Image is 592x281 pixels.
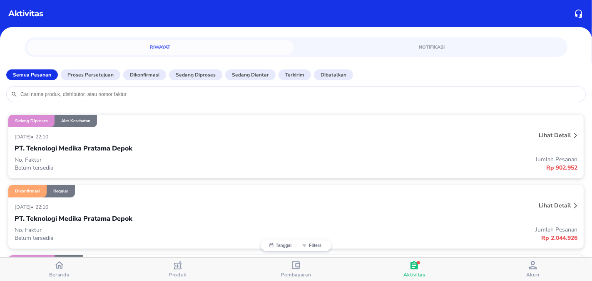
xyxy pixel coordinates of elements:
[27,40,294,55] a: Riwayat
[296,226,577,234] p: Jumlah Pesanan
[53,188,68,194] p: Reguler
[13,71,51,79] p: Semua Pesanan
[15,214,132,224] p: PT. Teknologi Medika Pratama Depok
[35,204,50,210] p: 22:10
[8,7,43,20] p: Aktivitas
[237,258,355,281] button: Pembayaran
[169,69,222,80] button: Sedang diproses
[285,71,304,79] p: Terkirim
[279,69,311,80] button: Terkirim
[130,71,159,79] p: Dikonfirmasi
[474,258,592,281] button: Akun
[321,71,346,79] p: Dibatalkan
[15,133,35,140] p: [DATE] •
[303,43,560,51] span: Notifikasi
[61,118,90,124] p: Alat Kesehatan
[32,43,289,51] span: Riwayat
[15,188,40,194] p: Dikonfirmasi
[176,71,216,79] p: Sedang diproses
[225,69,276,80] button: Sedang diantar
[118,258,236,281] button: Produk
[232,71,269,79] p: Sedang diantar
[20,91,581,98] input: Cari nama produk, distributor, atau nomor faktur
[35,133,50,140] p: 22:10
[15,156,296,164] p: No. Faktur
[169,271,187,278] span: Produk
[355,258,473,281] button: Aktivitas
[539,202,571,210] p: Lihat detail
[61,69,120,80] button: Proses Persetujuan
[6,69,58,80] button: Semua Pesanan
[15,234,296,242] p: Belum tersedia
[298,40,565,55] a: Notifikasi
[526,271,540,278] span: Akun
[265,243,296,248] button: Tanggal
[539,131,571,139] p: Lihat detail
[314,69,353,80] button: Dibatalkan
[15,143,132,153] p: PT. Teknologi Medika Pratama Depok
[25,37,567,55] div: simple tabs
[281,271,311,278] span: Pembayaran
[15,204,35,210] p: [DATE] •
[296,234,577,242] p: Rp 2.044.926
[15,118,48,124] p: Sedang diproses
[123,69,166,80] button: Dikonfirmasi
[296,155,577,163] p: Jumlah Pesanan
[15,226,296,234] p: No. Faktur
[403,271,425,278] span: Aktivitas
[296,163,577,172] p: Rp 902.952
[296,243,327,248] button: Filters
[49,271,70,278] span: Beranda
[15,164,296,172] p: Belum tersedia
[67,71,114,79] p: Proses Persetujuan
